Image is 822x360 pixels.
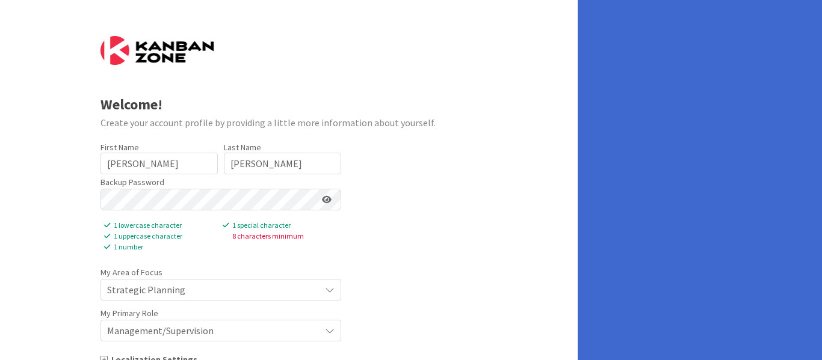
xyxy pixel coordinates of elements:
span: 1 lowercase character [104,220,223,231]
label: My Area of Focus [100,266,162,279]
div: Welcome! [100,94,478,115]
label: My Primary Role [100,307,158,320]
label: First Name [100,142,139,153]
label: Backup Password [100,176,164,189]
div: Create your account profile by providing a little more information about yourself. [100,115,478,130]
span: Strategic Planning [107,281,314,298]
span: 8 characters minimum [223,231,341,242]
img: Kanban Zone [100,36,214,65]
span: 1 special character [223,220,341,231]
span: 1 uppercase character [104,231,223,242]
label: Last Name [224,142,261,153]
span: Management/Supervision [107,322,314,339]
span: 1 number [104,242,223,252]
